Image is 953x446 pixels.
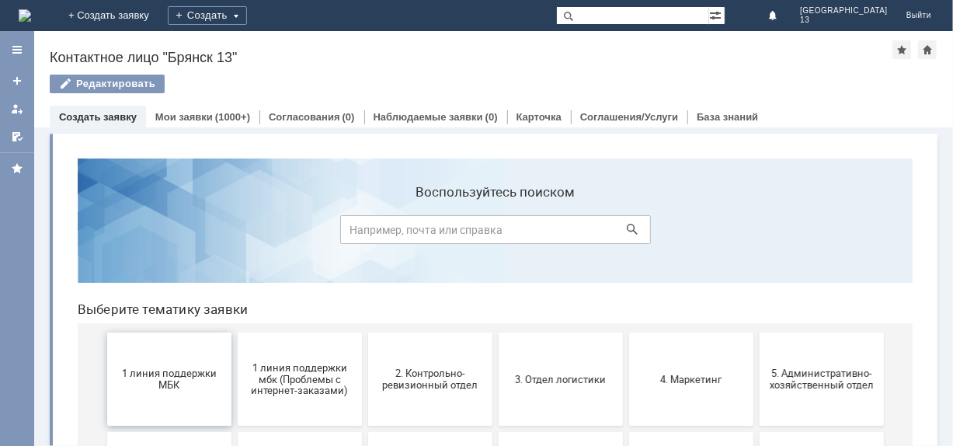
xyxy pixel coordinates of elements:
div: (0) [343,111,355,123]
a: Карточка [516,111,562,123]
button: Бухгалтерия (для мбк) [564,286,688,379]
span: 4. Маркетинг [569,227,683,239]
span: Отдел-ИТ (Битрикс24 и CRM) [47,420,162,444]
a: Соглашения/Услуги [580,111,678,123]
button: 6. Закупки [42,286,166,379]
div: Добавить в избранное [892,40,911,59]
button: 2. Контрольно-ревизионный отдел [303,186,427,280]
a: Наблюдаемые заявки [374,111,483,123]
span: 7. Служба безопасности [177,326,292,338]
span: Франчайзинг [438,426,553,437]
input: Например, почта или справка [275,69,586,98]
div: (1000+) [215,111,250,123]
span: 5. Административно-хозяйственный отдел [699,221,814,245]
span: 6. Закупки [47,326,162,338]
button: 8. Отдел качества [303,286,427,379]
div: Контактное лицо "Брянск 13" [50,50,892,65]
span: 1 линия поддержки мбк (Проблемы с интернет-заказами) [177,215,292,250]
button: 7. Служба безопасности [172,286,297,379]
button: Отдел ИТ (1С) [694,286,819,379]
span: 8. Отдел качества [308,326,423,338]
button: 9. Отдел-ИТ (Для МБК и Пекарни) [433,286,558,379]
a: Создать заявку [59,111,137,123]
a: Перейти на домашнюю страницу [19,9,31,22]
span: Это соглашение не активно! [569,420,683,444]
button: 3. Отдел логистики [433,186,558,280]
span: Финансовый отдел [308,426,423,437]
label: Воспользуйтесь поиском [275,38,586,54]
a: Согласования [269,111,340,123]
div: Сделать домашней страницей [918,40,937,59]
button: 1 линия поддержки мбк (Проблемы с интернет-заказами) [172,186,297,280]
a: Мои заявки [5,96,30,121]
button: 1 линия поддержки МБК [42,186,166,280]
span: 1 линия поддержки МБК [47,221,162,245]
a: Создать заявку [5,68,30,93]
span: Отдел-ИТ (Офис) [177,426,292,437]
span: Бухгалтерия (для мбк) [569,326,683,338]
a: База знаний [697,111,758,123]
img: logo [19,9,31,22]
header: Выберите тематику заявки [12,155,847,171]
span: [GEOGRAPHIC_DATA] [800,6,888,16]
span: 9. Отдел-ИТ (Для МБК и Пекарни) [438,321,553,344]
span: 13 [800,16,888,25]
a: Мои согласования [5,124,30,149]
button: 5. Административно-хозяйственный отдел [694,186,819,280]
span: 2. Контрольно-ревизионный отдел [308,221,423,245]
div: (0) [485,111,498,123]
span: Отдел ИТ (1С) [699,326,814,338]
div: Создать [168,6,247,25]
span: 3. Отдел логистики [438,227,553,239]
a: Мои заявки [155,111,213,123]
button: 4. Маркетинг [564,186,688,280]
span: Расширенный поиск [709,7,725,22]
